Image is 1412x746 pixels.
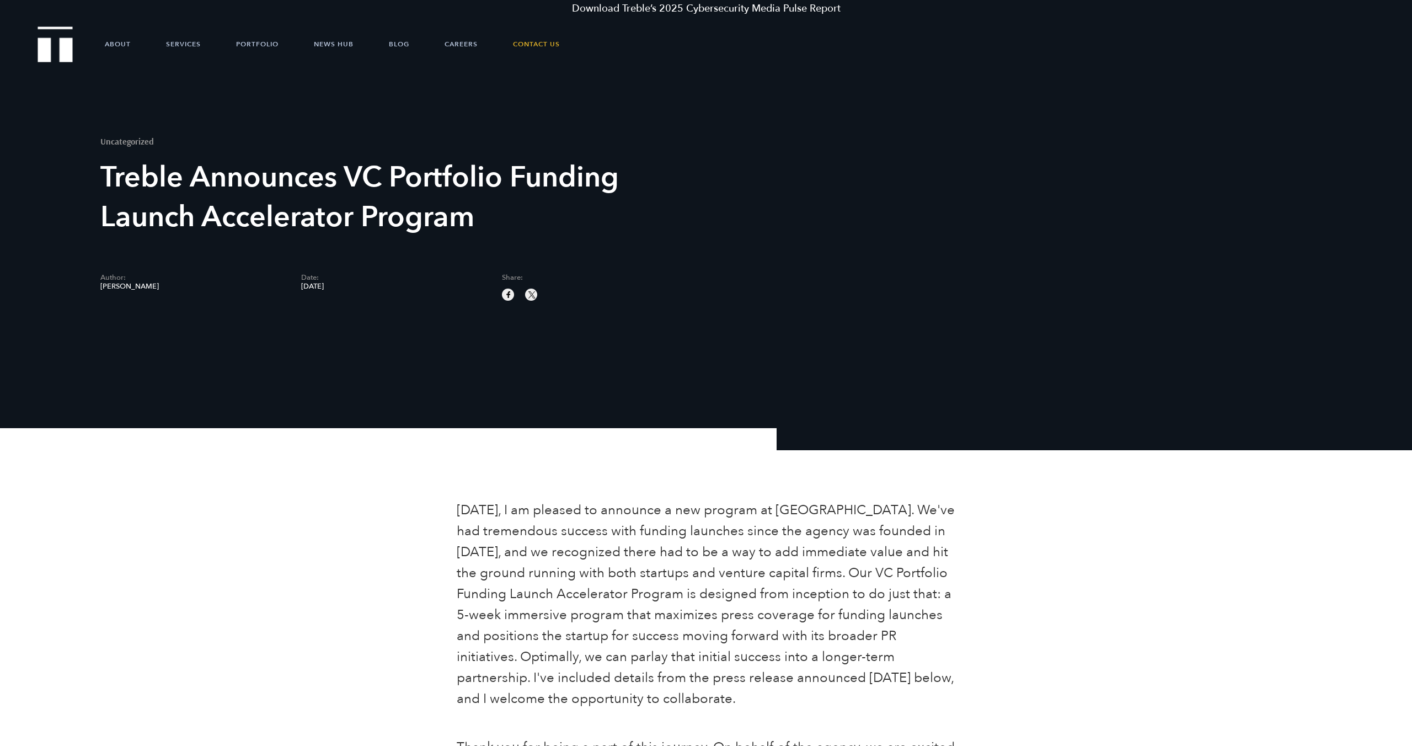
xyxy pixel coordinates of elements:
p: [DATE], I am pleased to announce a new program at [GEOGRAPHIC_DATA]. We've had tremendous success... [457,500,955,710]
span: Author: [100,274,285,281]
span: Date: [301,274,485,281]
img: twitter sharing button [527,290,537,300]
img: Treble logo [38,26,73,62]
mark: Uncategorized [100,136,154,147]
span: [PERSON_NAME] [100,283,285,290]
img: facebook sharing button [504,290,514,300]
a: Careers [445,28,478,61]
h1: Treble Announces VC Portfolio Funding Launch Accelerator Program [100,158,703,237]
span: [DATE] [301,283,485,290]
a: Contact Us [513,28,560,61]
a: Services [166,28,201,61]
a: News Hub [314,28,354,61]
a: About [105,28,131,61]
a: Portfolio [236,28,279,61]
span: Share: [502,274,686,281]
a: Blog [389,28,409,61]
a: Treble Homepage [39,28,72,61]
